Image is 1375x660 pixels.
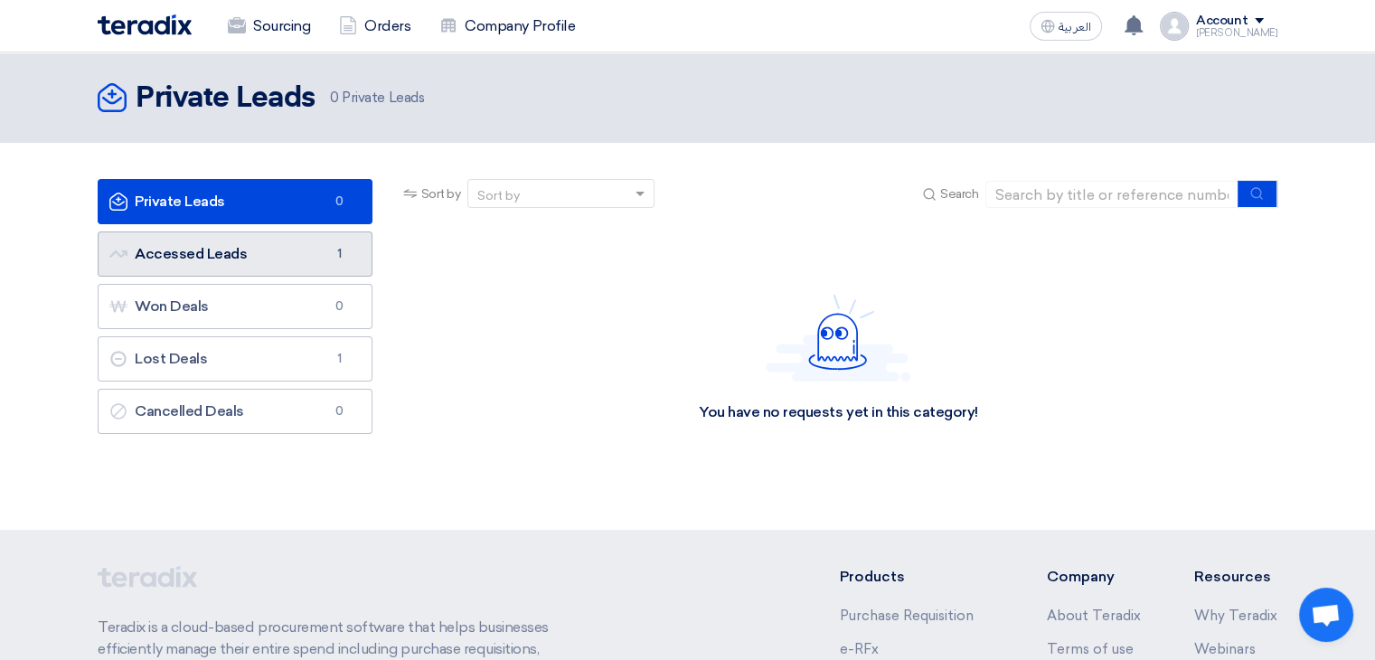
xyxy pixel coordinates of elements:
button: العربية [1030,12,1102,41]
a: Why Teradix [1194,608,1277,624]
span: 0 [328,402,350,420]
img: Teradix logo [98,14,192,35]
span: 0 [330,90,339,106]
span: Sort by [421,184,461,203]
div: Open chat [1299,588,1353,642]
li: Products [840,566,993,588]
a: Cancelled Deals0 [98,389,372,434]
a: Accessed Leads1 [98,231,372,277]
a: Company Profile [425,6,589,46]
span: Private Leads [330,88,424,108]
a: e-RFx [840,641,879,657]
a: Lost Deals1 [98,336,372,382]
span: العربية [1059,21,1091,33]
span: Search [940,184,978,203]
a: Won Deals0 [98,284,372,329]
div: [PERSON_NAME] [1196,28,1277,38]
img: Hello [766,294,910,382]
span: 0 [328,193,350,211]
li: Resources [1194,566,1277,588]
div: Sort by [477,186,520,205]
a: Purchase Requisition [840,608,974,624]
img: profile_test.png [1160,12,1189,41]
span: 1 [328,350,350,368]
a: Terms of use [1046,641,1133,657]
h2: Private Leads [136,80,315,117]
div: Account [1196,14,1248,29]
div: You have no requests yet in this category! [699,403,978,422]
a: Sourcing [213,6,325,46]
a: Private Leads0 [98,179,372,224]
span: 1 [328,245,350,263]
a: Webinars [1194,641,1256,657]
span: 0 [328,297,350,316]
a: About Teradix [1046,608,1140,624]
a: Orders [325,6,425,46]
li: Company [1046,566,1140,588]
input: Search by title or reference number [985,181,1238,208]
